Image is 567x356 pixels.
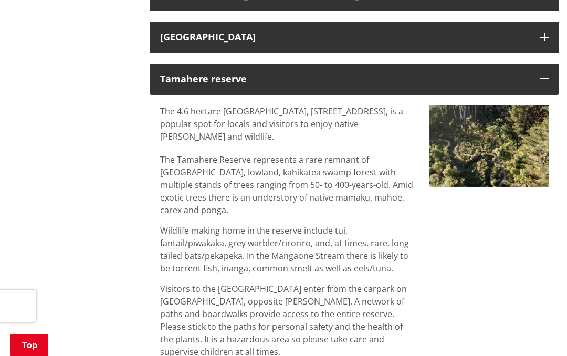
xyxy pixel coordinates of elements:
button: Tamahere reserve [150,64,559,95]
p: Wildlife making home in the reserve include tui, fantail/piwakaka, grey warbler/riroriro, and, at... [160,224,414,275]
a: Top [10,334,48,356]
p: The Tamahere Reserve represents a rare remnant of [GEOGRAPHIC_DATA], lowland, kahikatea swamp for... [160,153,414,216]
iframe: Messenger Launcher [519,312,556,350]
button: [GEOGRAPHIC_DATA] [150,22,559,53]
h3: [GEOGRAPHIC_DATA] [160,32,530,43]
p: The 4.6 hectare [GEOGRAPHIC_DATA], [STREET_ADDRESS], is a popular spot for locals and visitors to... [160,105,414,143]
div: Tamahere reserve [160,74,530,85]
img: Tamahere reserve [429,105,549,187]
